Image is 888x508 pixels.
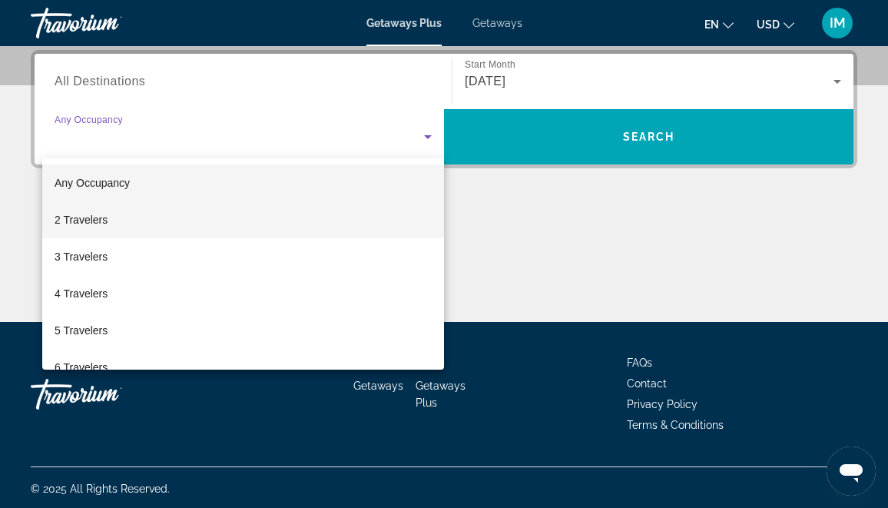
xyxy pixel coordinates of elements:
[55,247,108,266] span: 3 Travelers
[55,321,108,340] span: 5 Travelers
[55,211,108,229] span: 2 Travelers
[55,358,108,377] span: 6 Travelers
[55,284,108,303] span: 4 Travelers
[55,177,130,189] span: Any Occupancy
[827,447,876,496] iframe: Button to launch messaging window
